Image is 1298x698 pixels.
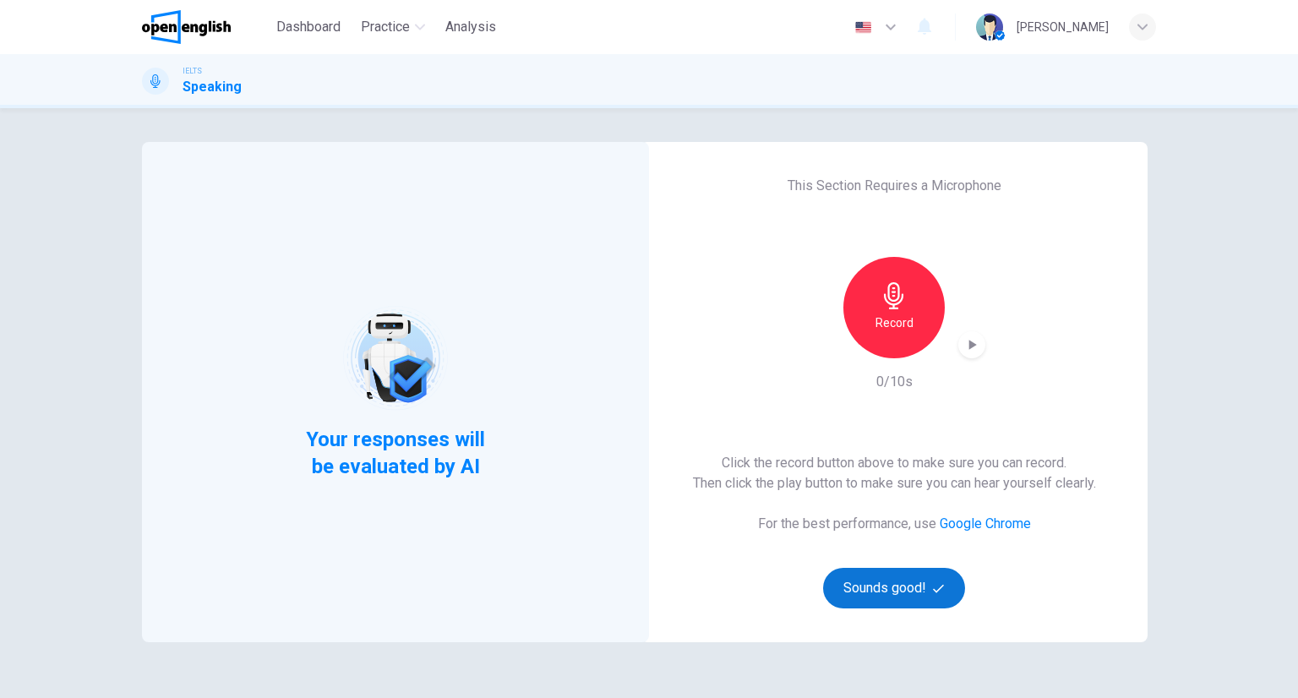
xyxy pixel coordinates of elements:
[940,515,1031,532] a: Google Chrome
[758,514,1031,534] h6: For the best performance, use
[270,12,347,42] button: Dashboard
[875,313,914,333] h6: Record
[843,257,945,358] button: Record
[183,65,202,77] span: IELTS
[976,14,1003,41] img: Profile picture
[439,12,503,42] button: Analysis
[142,10,231,44] img: OpenEnglish logo
[276,17,341,37] span: Dashboard
[1017,17,1109,37] div: [PERSON_NAME]
[361,17,410,37] span: Practice
[853,21,874,34] img: en
[693,453,1096,494] h6: Click the record button above to make sure you can record. Then click the play button to make sur...
[876,372,913,392] h6: 0/10s
[293,426,499,480] span: Your responses will be evaluated by AI
[142,10,270,44] a: OpenEnglish logo
[788,176,1001,196] h6: This Section Requires a Microphone
[183,77,242,97] h1: Speaking
[354,12,432,42] button: Practice
[341,304,449,412] img: robot icon
[823,568,965,608] button: Sounds good!
[445,17,496,37] span: Analysis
